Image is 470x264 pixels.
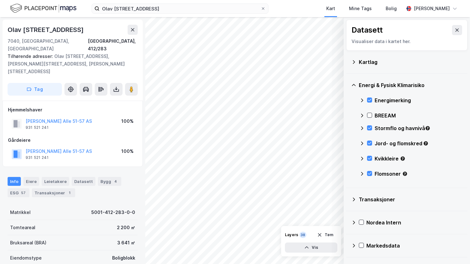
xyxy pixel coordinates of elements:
[121,148,134,155] div: 100%
[88,37,138,53] div: [GEOGRAPHIC_DATA], 412/283
[375,97,462,104] div: Energimerking
[91,209,135,216] div: 5001-412-283-0-0
[26,155,49,160] div: 931 521 241
[23,177,39,186] div: Eiere
[299,232,306,238] div: 38
[414,5,450,12] div: [PERSON_NAME]
[8,53,54,59] span: Tilhørende adresser:
[285,232,298,237] div: Layers
[10,3,76,14] img: logo.f888ab2527a4732fd821a326f86c7f29.svg
[375,112,462,119] div: BREEAM
[400,156,406,161] div: Tooltip anchor
[349,5,372,12] div: Mine Tags
[112,254,135,262] div: Boligblokk
[8,177,21,186] div: Info
[359,81,462,89] div: Energi & Fysisk Klimarisiko
[375,155,462,162] div: Kvikkleire
[66,190,73,196] div: 1
[99,4,261,13] input: Søk på adresse, matrikkel, gårdeiere, leietakere eller personer
[425,125,431,131] div: Tooltip anchor
[8,106,137,114] div: Hjemmelshaver
[375,140,462,147] div: Jord- og flomskred
[10,209,31,216] div: Matrikkel
[117,224,135,231] div: 2 200 ㎡
[121,117,134,125] div: 100%
[375,170,462,178] div: Flomsoner
[402,171,408,177] div: Tooltip anchor
[72,177,95,186] div: Datasett
[32,188,75,197] div: Transaksjoner
[10,254,42,262] div: Eiendomstype
[366,242,462,249] div: Markedsdata
[8,37,88,53] div: 7040, [GEOGRAPHIC_DATA], [GEOGRAPHIC_DATA]
[8,188,29,197] div: ESG
[8,136,137,144] div: Gårdeiere
[359,196,462,203] div: Transaksjoner
[112,178,119,185] div: 4
[438,234,470,264] iframe: Chat Widget
[26,125,49,130] div: 931 521 241
[352,25,383,35] div: Datasett
[10,239,46,247] div: Bruksareal (BRA)
[285,242,337,253] button: Vis
[10,224,35,231] div: Tomteareal
[359,58,462,66] div: Kartlag
[98,177,121,186] div: Bygg
[366,219,462,226] div: Nordea Intern
[20,190,27,196] div: 57
[313,230,337,240] button: Tøm
[352,38,462,45] div: Visualiser data i kartet her.
[386,5,397,12] div: Bolig
[423,141,429,146] div: Tooltip anchor
[326,5,335,12] div: Kart
[8,25,85,35] div: Olav [STREET_ADDRESS]
[8,83,62,96] button: Tag
[42,177,69,186] div: Leietakere
[117,239,135,247] div: 3 641 ㎡
[8,53,133,75] div: Olav [STREET_ADDRESS], [PERSON_NAME][STREET_ADDRESS], [PERSON_NAME][STREET_ADDRESS]
[375,124,462,132] div: Stormflo og havnivå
